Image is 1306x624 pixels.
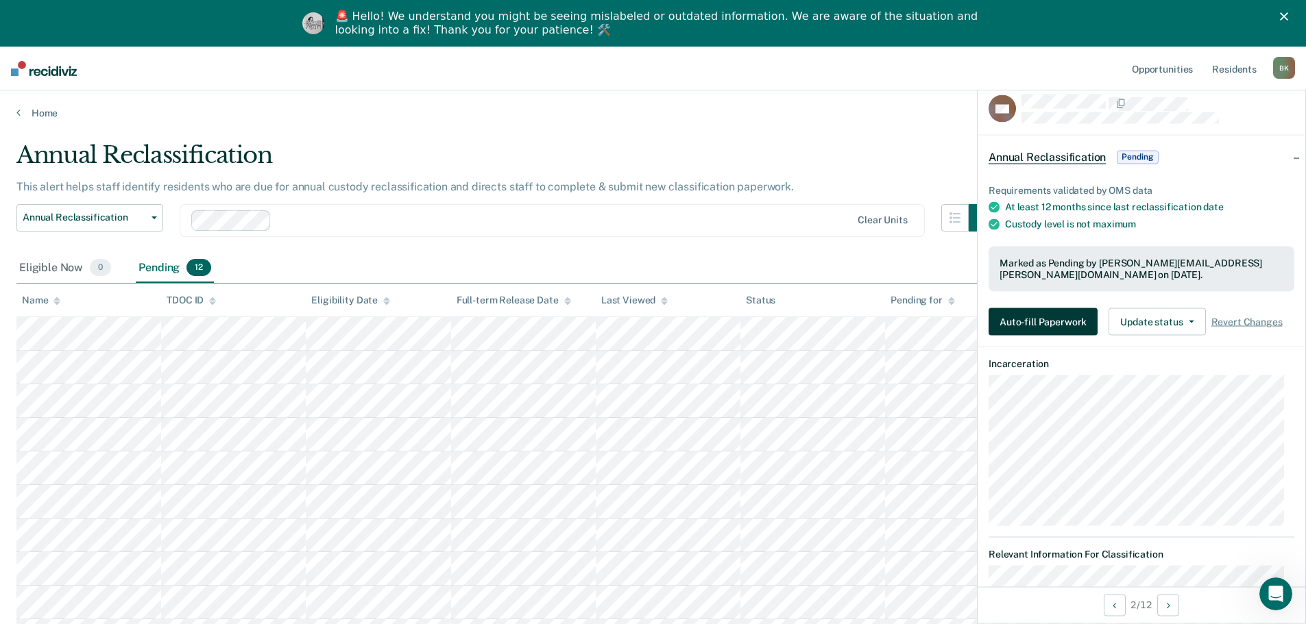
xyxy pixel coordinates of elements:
[978,586,1305,623] div: 2 / 12
[858,214,908,226] div: Clear units
[23,212,146,223] span: Annual Reclassification
[989,308,1098,336] button: Auto-fill Paperwork
[1273,57,1295,79] div: B K
[136,253,214,284] div: Pending
[11,61,77,76] img: Recidiviz
[457,295,571,306] div: Full-term Release Date
[16,141,996,180] div: Annual Reclassification
[989,150,1106,164] span: Annual Reclassification
[1259,577,1292,610] iframe: Intercom live chat
[989,308,1103,336] a: Navigate to form link
[746,295,775,306] div: Status
[989,358,1294,370] dt: Incarceration
[1211,316,1283,327] span: Revert Changes
[335,10,982,37] div: 🚨 Hello! We understand you might be seeing mislabeled or outdated information. We are aware of th...
[22,295,60,306] div: Name
[1104,594,1126,616] button: Previous Opportunity
[16,253,114,284] div: Eligible Now
[16,180,794,193] p: This alert helps staff identify residents who are due for annual custody reclassification and dir...
[601,295,668,306] div: Last Viewed
[1157,594,1179,616] button: Next Opportunity
[978,135,1305,179] div: Annual ReclassificationPending
[1209,47,1259,90] a: Residents
[1000,258,1283,281] div: Marked as Pending by [PERSON_NAME][EMAIL_ADDRESS][PERSON_NAME][DOMAIN_NAME] on [DATE].
[311,295,390,306] div: Eligibility Date
[989,184,1294,196] div: Requirements validated by OMS data
[1109,308,1205,336] button: Update status
[90,259,111,277] span: 0
[1203,201,1223,212] span: date
[167,295,216,306] div: TDOC ID
[989,548,1294,560] dt: Relevant Information For Classification
[186,259,211,277] span: 12
[1129,47,1196,90] a: Opportunities
[1280,12,1294,21] div: Close
[891,295,954,306] div: Pending for
[1093,219,1136,229] span: maximum
[1005,219,1294,230] div: Custody level is not
[1005,201,1294,213] div: At least 12 months since last reclassification
[302,12,324,34] img: Profile image for Kim
[1117,150,1158,164] span: Pending
[16,107,1290,119] a: Home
